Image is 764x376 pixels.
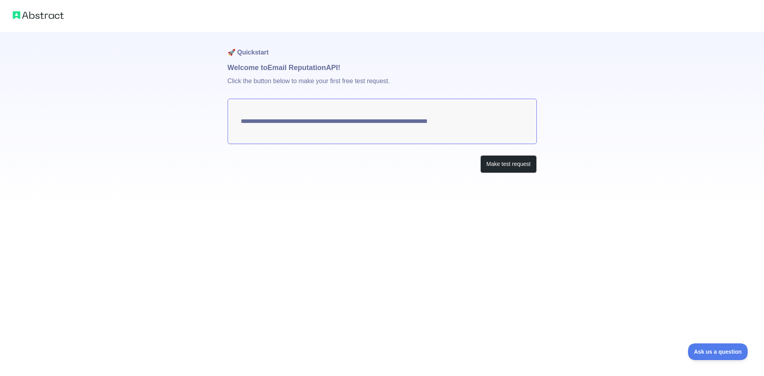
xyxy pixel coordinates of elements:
[688,343,748,360] iframe: Toggle Customer Support
[228,32,537,62] h1: 🚀 Quickstart
[228,73,537,99] p: Click the button below to make your first free test request.
[228,62,537,73] h1: Welcome to Email Reputation API!
[480,155,536,173] button: Make test request
[13,10,64,21] img: Abstract logo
